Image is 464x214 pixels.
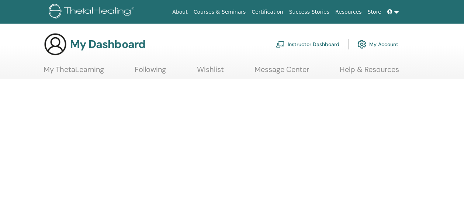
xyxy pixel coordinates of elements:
a: Following [135,65,166,79]
a: Courses & Seminars [191,5,249,19]
a: My Account [357,36,398,52]
a: Instructor Dashboard [276,36,339,52]
a: Help & Resources [340,65,399,79]
a: About [169,5,190,19]
a: Store [365,5,384,19]
a: Wishlist [197,65,224,79]
a: Certification [249,5,286,19]
img: logo.png [49,4,137,20]
a: Message Center [254,65,309,79]
img: chalkboard-teacher.svg [276,41,285,48]
a: Success Stories [286,5,332,19]
img: cog.svg [357,38,366,51]
a: My ThetaLearning [44,65,104,79]
img: generic-user-icon.jpg [44,32,67,56]
a: Resources [332,5,365,19]
h3: My Dashboard [70,38,145,51]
